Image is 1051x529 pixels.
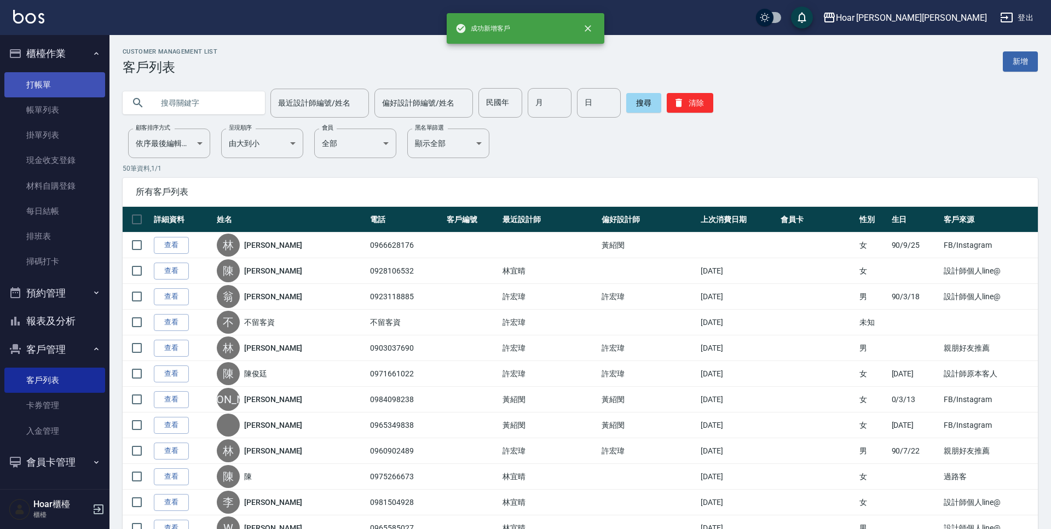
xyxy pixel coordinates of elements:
p: 櫃檯 [33,510,89,520]
a: 入金管理 [4,418,105,444]
a: [PERSON_NAME] [244,497,302,508]
td: 許宏瑋 [500,335,599,361]
span: 所有客戶列表 [136,187,1025,197]
th: 姓名 [214,207,367,232]
div: 顯示全部 [407,129,489,158]
div: 不 [217,311,240,334]
td: 0928106532 [367,258,443,284]
div: Hoar [PERSON_NAME][PERSON_NAME] [836,11,987,25]
td: 林宜晴 [500,258,599,284]
a: 每日結帳 [4,199,105,224]
label: 會員 [322,124,333,132]
td: 黃紹閔 [599,387,698,412]
div: 李 [217,491,240,514]
td: [DATE] [889,361,942,387]
div: 陳 [217,465,240,488]
a: [PERSON_NAME] [244,445,302,456]
td: FB/Instagram [941,387,1038,412]
label: 呈現順序 [229,124,252,132]
span: 成功新增客戶 [455,23,510,34]
td: 設計師個人line@ [941,490,1038,515]
a: 材料自購登錄 [4,173,105,199]
th: 電話 [367,207,443,232]
td: 許宏瑋 [599,438,698,464]
input: 搜尋關鍵字 [153,88,256,118]
td: 許宏瑋 [500,284,599,310]
td: [DATE] [698,361,778,387]
a: 查看 [154,288,189,305]
button: 報表及分析 [4,307,105,335]
a: 查看 [154,263,189,280]
a: 查看 [154,391,189,408]
th: 客戶編號 [444,207,500,232]
td: 許宏瑋 [599,335,698,361]
td: 黃紹閔 [500,412,599,438]
td: 女 [857,387,889,412]
th: 性別 [857,207,889,232]
td: 林宜晴 [500,490,599,515]
div: 陳 [217,259,240,282]
td: 許宏瑋 [500,438,599,464]
td: 許宏瑋 [500,310,599,335]
td: 親朋好友推薦 [941,438,1038,464]
a: 客戶列表 [4,368,105,393]
a: 掛單列表 [4,123,105,148]
label: 顧客排序方式 [136,124,170,132]
td: 90/7/22 [889,438,942,464]
button: 登出 [996,8,1038,28]
label: 黑名單篩選 [415,124,443,132]
div: 翁 [217,285,240,308]
td: 男 [857,284,889,310]
button: 會員卡管理 [4,448,105,476]
th: 最近設計師 [500,207,599,232]
button: Hoar [PERSON_NAME][PERSON_NAME] [818,7,991,29]
a: 查看 [154,314,189,331]
a: [PERSON_NAME] [244,265,302,276]
td: [DATE] [698,387,778,412]
td: 0981504928 [367,490,443,515]
button: 清除 [667,93,713,113]
td: 許宏瑋 [500,361,599,387]
td: [DATE] [698,335,778,361]
th: 偏好設計師 [599,207,698,232]
td: 許宏瑋 [599,361,698,387]
td: 女 [857,361,889,387]
td: [DATE] [698,412,778,438]
td: 未知 [857,310,889,335]
img: Logo [13,10,44,24]
td: 不留客資 [367,310,443,335]
a: 帳單列表 [4,97,105,123]
td: 0923118885 [367,284,443,310]
a: 打帳單 [4,72,105,97]
td: 女 [857,412,889,438]
button: close [576,16,600,40]
button: 搜尋 [626,93,661,113]
th: 詳細資料 [151,207,214,232]
td: 設計師個人line@ [941,284,1038,310]
h3: 客戶列表 [123,60,217,75]
div: 由大到小 [221,129,303,158]
div: [PERSON_NAME] [217,388,240,411]
td: 親朋好友推薦 [941,335,1038,361]
td: FB/Instagram [941,412,1038,438]
a: 查看 [154,365,189,382]
td: 0903037690 [367,335,443,361]
td: 黃紹閔 [500,387,599,412]
td: 0971661022 [367,361,443,387]
img: Person [9,498,31,520]
a: 排班表 [4,224,105,249]
th: 上次消費日期 [698,207,778,232]
td: 0975266673 [367,464,443,490]
td: 林宜晴 [500,464,599,490]
button: 櫃檯作業 [4,39,105,68]
a: 陳俊廷 [244,368,267,379]
td: 90/3/18 [889,284,942,310]
div: 依序最後編輯時間 [128,129,210,158]
td: 設計師個人line@ [941,258,1038,284]
a: 新增 [1003,51,1038,72]
a: 掃碼打卡 [4,249,105,274]
td: [DATE] [698,464,778,490]
td: 女 [857,490,889,515]
td: 0984098238 [367,387,443,412]
td: 0966628176 [367,232,443,258]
